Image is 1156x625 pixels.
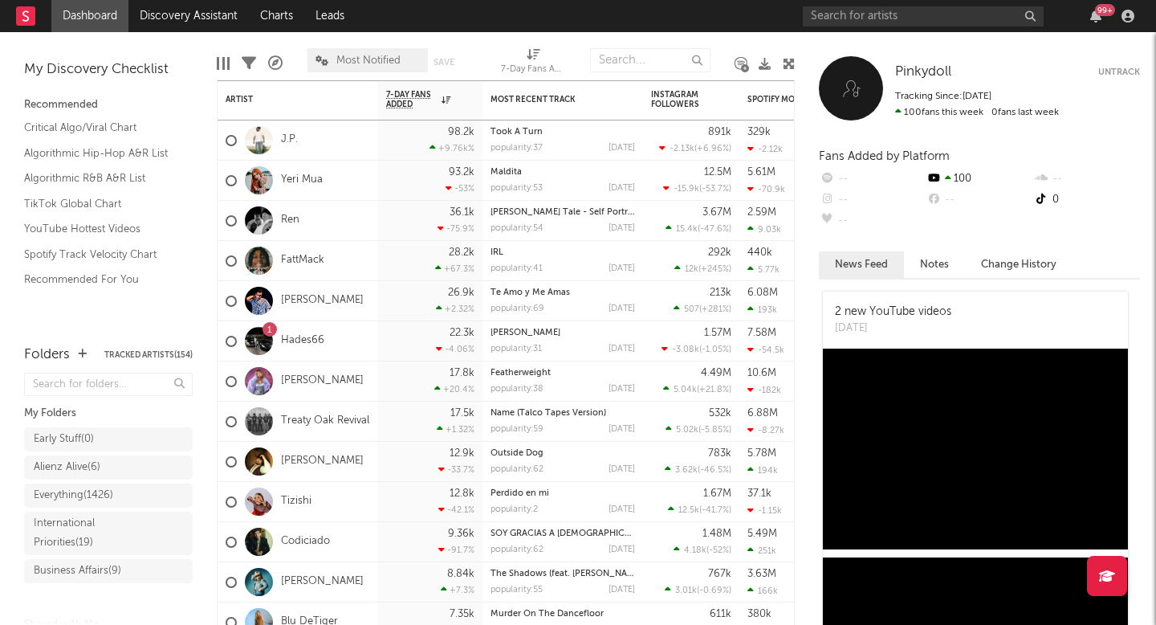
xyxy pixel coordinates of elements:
a: Yeri Mua [281,174,323,187]
span: 5.04k [674,386,697,394]
div: 1.67M [703,488,731,499]
span: 5.02k [676,426,698,435]
div: Spotify Monthly Listeners [747,95,868,104]
div: Murder On The Dancefloor [490,610,635,619]
a: Tizishi [281,495,311,509]
button: Untrack [1098,64,1140,80]
div: 440k [747,247,772,258]
a: The Shadows (feat. [PERSON_NAME]) [490,570,645,578]
a: [PERSON_NAME] [281,294,364,308]
div: 7.58M [747,328,776,338]
a: Perdido en mi [490,489,549,498]
div: +1.32 % [437,424,474,435]
div: 532k [709,408,731,419]
span: +281 % [702,305,729,314]
a: [PERSON_NAME] [281,575,364,589]
span: Most Notified [336,55,401,66]
a: J.P. [281,133,298,147]
div: Took A Turn [490,128,635,137]
div: 3.67M [702,207,731,218]
button: Change History [965,251,1073,278]
div: ( ) [666,223,731,234]
div: ( ) [668,504,731,515]
div: My Folders [24,404,193,423]
div: popularity: 37 [490,144,543,153]
a: [PERSON_NAME] [281,374,364,388]
div: 12.8k [450,488,474,499]
div: Early Stuff ( 0 ) [34,430,94,449]
div: 5.77k [747,264,779,275]
span: -15.9k [674,185,699,194]
span: 3.01k [675,586,697,595]
button: 99+ [1090,10,1101,22]
div: A&R Pipeline [268,40,283,87]
div: ( ) [666,424,731,435]
a: Featherweight [490,369,551,378]
a: TikTok Global Chart [24,195,177,213]
div: Featherweight [490,369,635,378]
div: 28.2k [449,247,474,258]
div: -70.9k [747,184,785,194]
div: popularity: 62 [490,465,543,474]
div: [DATE] [609,304,635,313]
div: Perdido en mi [490,489,635,498]
div: -2.12k [747,144,783,154]
div: popularity: 41 [490,264,543,273]
span: -2.13k [670,145,694,153]
span: 15.4k [676,225,698,234]
div: 767k [708,569,731,579]
div: 12.5M [704,167,731,178]
div: 1.57M [704,328,731,338]
a: Murder On The Dancefloor [490,610,604,619]
span: +6.96 % [697,145,729,153]
div: Business Affairs ( 9 ) [34,562,121,581]
div: -75.9 % [438,223,474,234]
div: +7.3 % [441,585,474,595]
div: 1.48M [702,529,731,539]
div: 166k [747,586,778,596]
div: IRL [490,248,635,257]
div: Instagram Followers [651,90,707,109]
a: International Priorities(19) [24,512,193,555]
div: 611k [710,609,731,619]
div: +2.32 % [436,304,474,314]
div: 2.59M [747,207,776,218]
div: popularity: 55 [490,586,543,594]
div: [DATE] [609,144,635,153]
a: IRL [490,248,503,257]
div: -- [819,210,926,231]
div: Vincent's Tale - Self Portrait [490,208,635,217]
div: -42.1 % [438,504,474,515]
div: popularity: 53 [490,184,543,193]
div: -8.27k [747,425,784,435]
div: 12.9k [450,448,474,459]
div: 8.84k [447,569,474,579]
div: [DATE] [609,425,635,434]
a: [PERSON_NAME] [281,455,364,468]
div: popularity: 69 [490,304,544,313]
div: 37.1k [747,488,771,499]
span: -0.69 % [699,586,729,595]
div: [DATE] [609,385,635,394]
div: +9.76k % [429,143,474,153]
div: Most Recent Track [490,95,611,104]
span: 4.18k [684,546,706,555]
div: popularity: 38 [490,385,543,394]
div: [DATE] [609,505,635,514]
a: Recommended For You [24,271,177,288]
div: [DATE] [835,321,951,337]
span: -3.08k [672,345,699,354]
a: Codiciado [281,535,330,549]
div: Name (Talco Tapes Version) [490,409,635,418]
div: ( ) [674,263,731,274]
a: Alienz Alive(6) [24,455,193,480]
div: 93.2k [449,167,474,178]
div: 292k [708,247,731,258]
span: +21.8 % [699,386,729,394]
a: Hades66 [281,334,324,348]
div: 4.49M [701,368,731,378]
div: -1.15k [747,505,782,516]
button: News Feed [819,251,904,278]
input: Search for artists [803,6,1044,27]
div: ( ) [663,183,731,194]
